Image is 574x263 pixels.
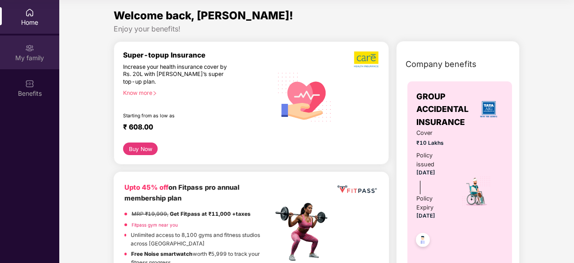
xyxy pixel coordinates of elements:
[25,8,34,17] img: svg+xml;base64,PHN2ZyBpZD0iSG9tZSIgeG1sbnM9Imh0dHA6Ly93d3cudzMub3JnLzIwMDAvc3ZnIiB3aWR0aD0iMjAiIG...
[170,211,251,217] strong: Get Fitpass at ₹11,000 +taxes
[152,91,157,96] span: right
[416,169,435,176] span: [DATE]
[416,151,449,169] div: Policy issued
[416,90,474,129] span: GROUP ACCIDENTAL INSURANCE
[131,251,193,257] strong: Free Noise smartwatch
[114,9,293,22] span: Welcome back, [PERSON_NAME]!
[25,79,34,88] img: svg+xml;base64,PHN2ZyBpZD0iQmVuZWZpdHMiIHhtbG5zPSJodHRwOi8vd3d3LnczLm9yZy8yMDAwL3N2ZyIgd2lkdGg9Ij...
[354,51,380,68] img: b5dec4f62d2307b9de63beb79f102df3.png
[461,176,492,207] img: icon
[416,194,449,212] div: Policy Expiry
[123,113,234,119] div: Starting from as low as
[406,58,477,71] span: Company benefits
[336,183,378,196] img: fppp.png
[124,183,239,202] b: on Fitpass pro annual membership plan
[123,143,158,155] button: Buy Now
[123,63,234,86] div: Increase your health insurance cover by Rs. 20L with [PERSON_NAME]’s super top-up plan.
[132,211,168,217] del: MRP ₹19,999,
[412,230,434,252] img: svg+xml;base64,PHN2ZyB4bWxucz0iaHR0cDovL3d3dy53My5vcmcvMjAwMC9zdmciIHdpZHRoPSI0OC45NDMiIGhlaWdodD...
[25,44,34,53] img: svg+xml;base64,PHN2ZyB3aWR0aD0iMjAiIGhlaWdodD0iMjAiIHZpZXdCb3g9IjAgMCAyMCAyMCIgZmlsbD0ibm9uZSIgeG...
[416,129,449,138] span: Cover
[273,64,337,129] img: svg+xml;base64,PHN2ZyB4bWxucz0iaHR0cDovL3d3dy53My5vcmcvMjAwMC9zdmciIHhtbG5zOnhsaW5rPSJodHRwOi8vd3...
[114,24,520,34] div: Enjoy your benefits!
[123,89,267,96] div: Know more
[477,97,501,121] img: insurerLogo
[124,183,168,192] b: Upto 45% off
[132,222,178,227] a: Fitpass gym near you
[416,213,435,219] span: [DATE]
[131,231,273,248] p: Unlimited access to 8,100 gyms and fitness studios across [GEOGRAPHIC_DATA]
[123,51,273,59] div: Super-topup Insurance
[123,123,264,134] div: ₹ 608.00
[416,139,449,147] span: ₹10 Lakhs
